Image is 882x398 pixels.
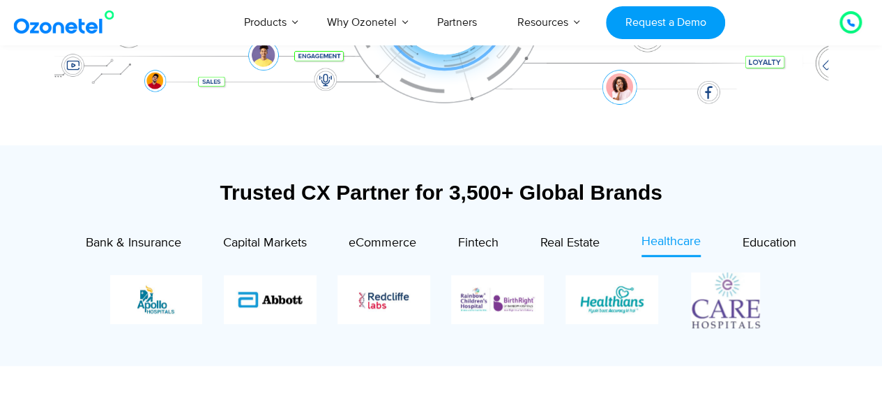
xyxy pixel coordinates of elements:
a: Healthcare [641,233,701,257]
span: eCommerce [349,235,416,251]
div: Image Carousel [110,272,773,328]
span: Capital Markets [223,235,307,251]
span: Education [743,235,796,251]
span: Bank & Insurance [86,235,181,251]
a: eCommerce [349,233,416,257]
span: Real Estate [540,235,600,251]
a: Real Estate [540,233,600,257]
span: Fintech [458,235,499,251]
a: Capital Markets [223,233,307,257]
div: Trusted CX Partner for 3,500+ Global Brands [61,180,821,205]
a: Request a Demo [606,6,725,39]
a: Fintech [458,233,499,257]
a: Bank & Insurance [86,233,181,257]
a: Education [743,233,796,257]
span: Healthcare [641,234,701,249]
